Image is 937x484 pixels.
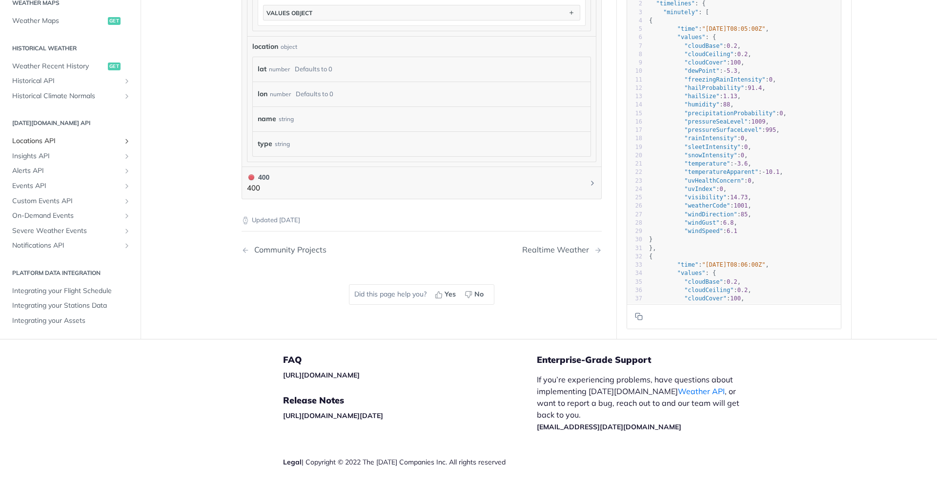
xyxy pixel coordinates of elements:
[649,160,752,167] span: : ,
[649,210,752,217] span: : ,
[627,176,642,185] div: 23
[7,74,133,88] a: Historical APIShow subpages for Historical API
[684,219,719,226] span: "windGust"
[649,67,741,74] span: : ,
[537,422,681,431] a: [EMAIL_ADDRESS][DATE][DOMAIN_NAME]
[295,62,332,76] div: Defaults to 0
[684,202,730,209] span: "weatherCode"
[627,210,642,218] div: 27
[730,59,741,66] span: 100
[7,148,133,163] a: Insights APIShow subpages for Insights API
[723,93,737,100] span: 1.13
[258,62,266,76] label: lat
[649,135,748,142] span: : ,
[12,316,131,326] span: Integrating your Assets
[7,164,133,178] a: Alerts APIShow subpages for Alerts API
[283,354,537,366] h5: FAQ
[649,34,716,41] span: : {
[123,167,131,175] button: Show subpages for Alerts API
[12,241,121,251] span: Notifications API
[247,172,596,194] button: 400 400400
[7,314,133,328] a: Integrating your Assets
[269,62,290,76] div: number
[258,112,276,126] label: name
[258,137,272,151] label: type
[123,152,131,160] button: Show subpages for Insights API
[649,278,741,285] span: : ,
[537,354,765,366] h5: Enterprise-Grade Support
[627,286,642,294] div: 36
[649,59,744,66] span: : ,
[741,151,744,158] span: 0
[627,185,642,193] div: 24
[684,59,727,66] span: "cloudCover"
[627,92,642,101] div: 13
[627,25,642,33] div: 5
[537,374,750,432] p: If you’re experiencing problems, have questions about implementing [DATE][DOMAIN_NAME] , or want ...
[702,25,765,32] span: "[DATE]T08:05:00Z"
[7,43,133,52] h2: Historical Weather
[649,42,741,49] span: : ,
[649,50,752,57] span: : ,
[445,289,456,299] span: Yes
[7,268,133,277] h2: Platform DATA integration
[266,9,312,17] div: values object
[649,17,652,23] span: {
[649,303,741,310] span: : ,
[627,143,642,151] div: 19
[649,93,741,100] span: : ,
[249,245,326,254] div: Community Projects
[684,278,723,285] span: "cloudBase"
[649,202,752,209] span: : ,
[108,62,121,70] span: get
[684,210,737,217] span: "windDirection"
[7,14,133,28] a: Weather Mapsget
[649,101,734,108] span: : ,
[627,277,642,286] div: 35
[649,270,716,276] span: : {
[649,219,737,226] span: : ,
[283,411,383,420] a: [URL][DOMAIN_NAME][DATE]
[684,101,719,108] span: "humidity"
[684,143,741,150] span: "sleetIntensity"
[461,287,489,302] button: No
[684,67,719,74] span: "dewPoint"
[649,151,748,158] span: : ,
[12,226,121,235] span: Severe Weather Events
[296,87,333,101] div: Defaults to 0
[684,109,776,116] span: "precipitationProbability"
[730,194,748,201] span: 14.73
[123,227,131,234] button: Show subpages for Severe Weather Events
[649,76,776,83] span: : ,
[281,42,297,51] div: object
[7,223,133,238] a: Severe Weather EventsShow subpages for Severe Weather Events
[684,126,762,133] span: "pressureSurfaceLevel"
[7,209,133,223] a: On-Demand EventsShow subpages for On-Demand Events
[627,218,642,227] div: 28
[283,371,360,379] a: [URL][DOMAIN_NAME]
[7,119,133,127] h2: [DATE][DOMAIN_NAME] API
[765,168,779,175] span: 10.1
[649,8,709,15] span: : [
[7,283,133,298] a: Integrating your Flight Schedule
[677,34,706,41] span: "values"
[522,245,594,254] div: Realtime Weather
[12,151,121,161] span: Insights API
[12,301,131,311] span: Integrating your Stations Data
[123,242,131,250] button: Show subpages for Notifications API
[649,286,752,293] span: : ,
[649,109,787,116] span: : ,
[12,166,121,176] span: Alerts API
[627,193,642,202] div: 25
[737,160,748,167] span: 3.6
[275,137,290,151] div: string
[627,168,642,176] div: 22
[723,101,730,108] span: 88
[684,194,727,201] span: "visibility"
[649,118,769,125] span: : ,
[627,227,642,235] div: 29
[723,219,734,226] span: 6.8
[12,196,121,206] span: Custom Events API
[748,84,762,91] span: 91.4
[684,303,719,310] span: "dewPoint"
